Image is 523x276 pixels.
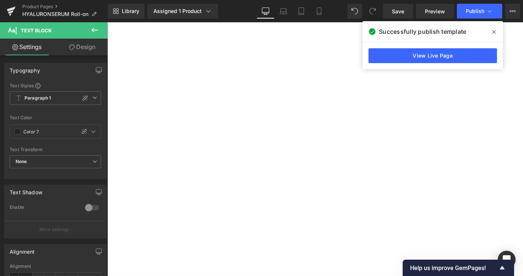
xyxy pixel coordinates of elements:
[22,11,88,17] span: HYALURONSERUM Roll-on
[23,127,72,136] input: Color
[379,27,466,36] span: Successfully publish template
[10,264,101,269] div: Alignment
[410,263,507,272] button: Show survey - Help us improve GemPages!
[10,82,101,88] div: Text Styles
[310,4,328,19] a: Mobile
[392,7,404,15] span: Save
[10,185,42,195] div: Text Shadow
[410,264,498,272] span: Help us improve GemPages!
[25,95,51,101] b: Paragraph 1
[275,4,292,19] a: Laptop
[457,4,502,19] button: Publish
[122,8,139,14] span: Library
[292,4,310,19] a: Tablet
[39,226,69,233] p: More settings
[416,4,454,19] a: Preview
[368,48,497,63] a: View Live Page
[498,251,516,269] div: Open Intercom Messenger
[466,8,484,14] span: Publish
[4,221,106,238] button: More settings
[21,27,52,33] span: Text Block
[55,39,109,55] a: Design
[10,115,101,120] div: Text Color
[108,4,144,19] a: New Library
[257,4,275,19] a: Desktop
[10,147,101,152] div: Text Transform
[22,4,108,10] a: Product Pages
[365,4,380,19] button: Redo
[153,7,212,15] div: Assigned 1 Product
[505,4,520,19] button: More
[10,204,78,212] div: Enable
[10,63,40,74] div: Typography
[347,4,362,19] button: Undo
[10,244,35,255] div: Alignment
[16,159,27,164] b: None
[425,7,445,15] span: Preview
